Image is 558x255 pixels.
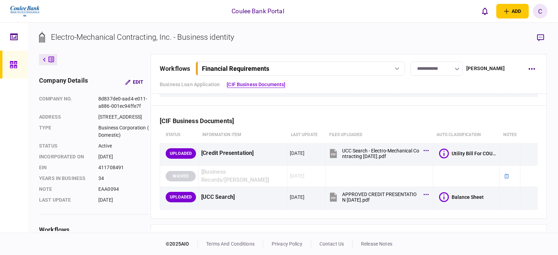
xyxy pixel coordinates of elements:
[328,145,427,161] button: UCC Search - Electro-Mechanical Contracting 03.24.25.pdf
[39,76,88,88] div: company details
[166,240,198,248] div: © 2025 AIO
[496,4,529,18] button: open adding identity options
[290,172,304,179] div: [DATE]
[98,186,149,193] div: EAA0094
[328,189,427,205] button: APPROVED CREDIT PRESENTATION 04.02.25.pdf
[290,150,304,157] div: [DATE]
[160,64,190,73] div: workflows
[166,148,196,159] div: UPLOADED
[342,148,420,159] div: UCC Search - Electro-Mechanical Contracting 03.24.25.pdf
[160,127,199,143] th: status
[232,7,284,16] div: Coulee Bank Portal
[39,113,91,121] div: address
[98,113,149,121] div: [STREET_ADDRESS]
[39,124,91,139] div: Type
[452,151,497,156] div: Utility Bill For COULEE BANK
[98,164,149,171] div: 411708491
[433,127,500,143] th: auto classification
[39,142,91,150] div: status
[227,81,285,88] a: [CIF Business Documents]
[98,175,149,182] div: 34
[477,4,492,18] button: open notifications list
[51,31,234,43] div: Electro-Mechanical Contracting, Inc. - Business identity
[201,189,285,205] div: [UCC Search]
[319,241,344,247] a: contact us
[533,4,548,18] button: C
[39,95,91,110] div: company no.
[39,175,91,182] div: years in business
[361,241,392,247] a: release notes
[201,145,285,161] div: [Credit Presentation]
[120,76,149,88] button: Edit
[166,192,196,202] div: UPLOADED
[201,168,285,184] div: [Business Records/[PERSON_NAME]]
[39,225,149,234] div: workflows
[287,127,326,143] th: last update
[439,192,484,202] button: Balance Sheet
[290,194,304,201] div: [DATE]
[39,186,91,193] div: note
[342,192,420,203] div: APPROVED CREDIT PRESENTATION 04.02.25.pdf
[98,196,149,204] div: [DATE]
[202,65,269,72] div: Financial Requirements
[196,61,405,76] button: Financial Requirements
[160,81,220,88] a: Business Loan Application
[160,117,240,125] div: [CIF Business Documents]
[39,196,91,204] div: last update
[326,127,433,143] th: Files uploaded
[98,153,149,160] div: [DATE]
[166,171,196,181] div: WAIVED
[98,95,149,110] div: 8d837de0-aad4-e011-a886-001ec94ffe7f
[500,127,520,143] th: notes
[206,241,255,247] a: terms and conditions
[452,194,484,200] div: Balance Sheet
[98,124,149,139] div: Business Corporation (Domestic)
[39,153,91,160] div: incorporated on
[9,2,40,20] img: client company logo
[199,127,287,143] th: Information item
[272,241,302,247] a: privacy policy
[439,149,497,158] button: Utility Bill For COULEE BANK
[98,142,149,150] div: Active
[39,164,91,171] div: EIN
[466,65,505,72] div: [PERSON_NAME]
